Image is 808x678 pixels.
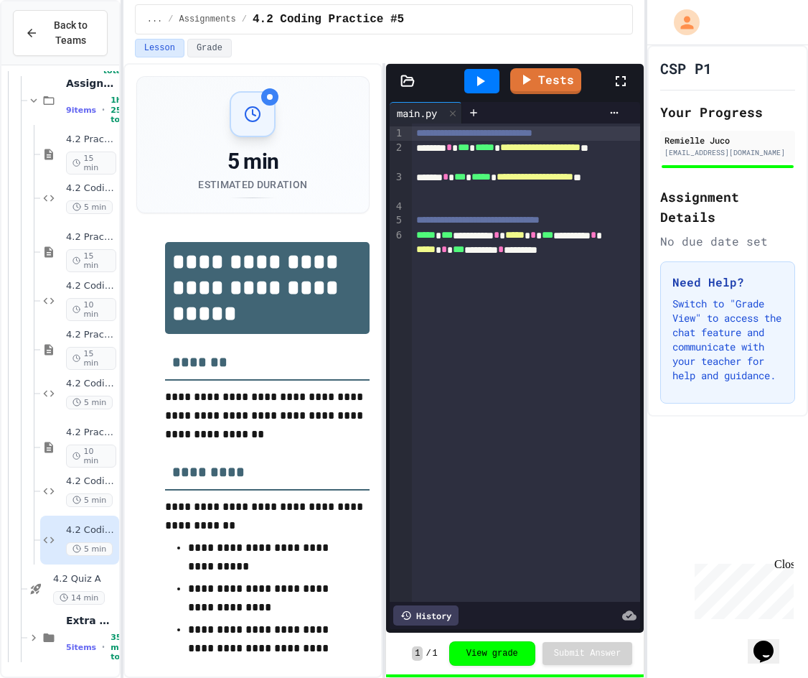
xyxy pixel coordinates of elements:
span: 4.2 Coding Practice #2 [66,280,116,292]
span: 4.2 Coding Practice #1 [66,182,116,195]
span: / [168,14,173,25]
span: 15 min [66,152,116,175]
h2: Your Progress [660,102,795,122]
span: 4.2 Practice #3 [66,329,116,341]
span: 4.2 Coding Practice #5 [66,524,116,537]
div: 5 min [198,149,307,175]
h3: Need Help? [672,274,783,291]
div: main.py [390,106,444,121]
span: 1h 25m total [111,96,131,124]
span: 4.2 Coding Practice #4 [66,475,116,488]
span: / [426,648,431,659]
button: View grade [449,641,535,666]
div: History [393,605,459,626]
span: 4.2 Practice #4 [66,427,116,439]
span: 10 min [66,445,116,468]
h1: CSP P1 [660,58,712,78]
div: Chat with us now!Close [6,6,99,91]
span: 4.2 Practice #1 [66,134,116,146]
span: 35 min total [111,633,131,661]
div: 4 [390,200,404,214]
span: 4.2 Coding Practice #5 [253,11,404,28]
div: 1 [390,126,404,141]
span: 14 min [53,591,105,605]
span: Submit Answer [554,648,621,659]
span: 4.2 Quiz A [53,573,116,585]
iframe: chat widget [748,621,794,664]
span: 5 items [66,643,96,652]
span: 5 min [66,396,113,409]
span: • [102,641,105,653]
div: [EMAIL_ADDRESS][DOMAIN_NAME] [664,147,791,158]
span: ... [147,14,163,25]
span: 5 min [66,493,113,507]
span: 10 min [66,298,116,321]
div: 6 [390,228,404,272]
span: 15 min [66,249,116,272]
span: Assignments [179,14,236,25]
div: 3 [390,170,404,200]
p: Switch to "Grade View" to access the chat feature and communicate with your teacher for help and ... [672,297,783,383]
iframe: chat widget [689,558,794,619]
button: Lesson [135,39,184,57]
span: 1 [433,648,438,659]
span: 15 min [66,347,116,370]
div: My Account [659,6,703,39]
a: Tests [510,68,581,94]
span: Assignments [66,77,116,90]
span: / [242,14,247,25]
span: Extra Help [66,614,116,627]
div: Estimated Duration [198,177,307,192]
span: 1 [412,646,423,661]
button: Grade [187,39,232,57]
div: 5 [390,213,404,228]
div: Remielle Juco [664,134,791,147]
button: Submit Answer [542,642,633,665]
h2: Assignment Details [660,187,795,227]
span: 5 min [66,200,113,214]
span: 9 items [66,106,96,115]
div: main.py [390,102,462,124]
div: No due date set [660,233,795,250]
span: 4.2 Coding Practice #3 [66,378,116,390]
span: 5 min [66,542,113,556]
div: 2 [390,141,404,170]
span: Back to Teams [47,18,95,48]
span: • [102,104,105,116]
button: Back to Teams [13,10,108,56]
span: 4.2 Practice #2 [66,231,116,243]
